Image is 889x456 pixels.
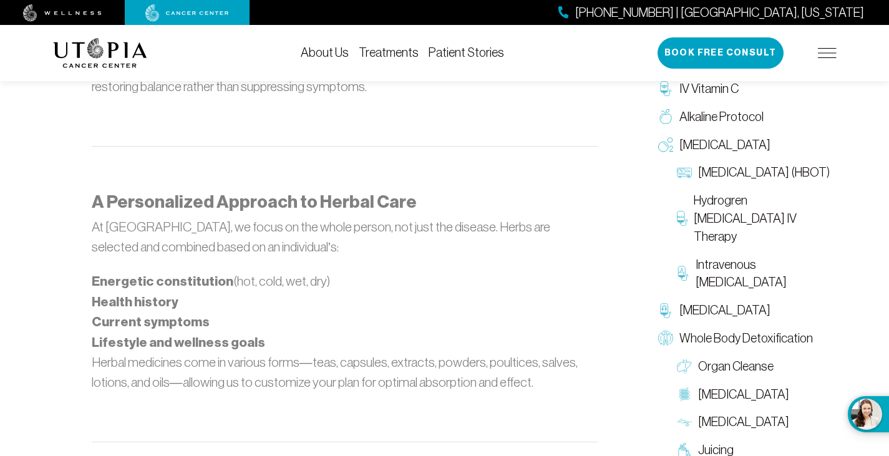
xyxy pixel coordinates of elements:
[677,415,692,430] img: Lymphatic Massage
[658,37,784,69] button: Book Free Consult
[671,381,837,409] a: [MEDICAL_DATA]
[679,108,764,126] span: Alkaline Protocol
[677,211,687,226] img: Hydrogren Peroxide IV Therapy
[671,187,837,250] a: Hydrogren [MEDICAL_DATA] IV Therapy
[652,131,837,159] a: [MEDICAL_DATA]
[696,256,830,292] span: Intravenous [MEDICAL_DATA]
[92,294,178,310] strong: Health history
[658,81,673,96] img: IV Vitamin C
[679,301,770,319] span: [MEDICAL_DATA]
[301,46,349,59] a: About Us
[658,303,673,318] img: Chelation Therapy
[92,192,417,212] strong: A Personalized Approach to Herbal Care
[658,109,673,124] img: Alkaline Protocol
[652,75,837,103] a: IV Vitamin C
[698,163,830,182] span: [MEDICAL_DATA] (HBOT)
[677,359,692,374] img: Organ Cleanse
[671,158,837,187] a: [MEDICAL_DATA] (HBOT)
[694,192,830,245] span: Hydrogren [MEDICAL_DATA] IV Therapy
[698,386,789,404] span: [MEDICAL_DATA]
[92,273,233,289] strong: Energetic constitution
[575,4,864,22] span: [PHONE_NUMBER] | [GEOGRAPHIC_DATA], [US_STATE]
[558,4,864,22] a: [PHONE_NUMBER] | [GEOGRAPHIC_DATA], [US_STATE]
[23,4,102,22] img: wellness
[671,352,837,381] a: Organ Cleanse
[671,408,837,436] a: [MEDICAL_DATA]
[145,4,229,22] img: cancer center
[92,352,598,392] p: Herbal medicines come in various forms—teas, capsules, extracts, powders, poultices, salves, loti...
[92,314,210,330] strong: Current symptoms
[652,296,837,324] a: [MEDICAL_DATA]
[658,331,673,346] img: Whole Body Detoxification
[677,387,692,402] img: Colon Therapy
[698,413,789,431] span: [MEDICAL_DATA]
[677,266,690,281] img: Intravenous Ozone Therapy
[92,271,598,292] li: (hot, cold, wet, dry)
[671,251,837,297] a: Intravenous [MEDICAL_DATA]
[658,137,673,152] img: Oxygen Therapy
[92,217,598,256] p: At [GEOGRAPHIC_DATA], we focus on the whole person, not just the disease. Herbs are selected and ...
[677,165,692,180] img: Hyperbaric Oxygen Therapy (HBOT)
[698,357,774,376] span: Organ Cleanse
[359,46,419,59] a: Treatments
[679,80,739,98] span: IV Vitamin C
[652,103,837,131] a: Alkaline Protocol
[679,329,813,347] span: Whole Body Detoxification
[652,324,837,352] a: Whole Body Detoxification
[818,48,837,58] img: icon-hamburger
[53,38,147,68] img: logo
[429,46,504,59] a: Patient Stories
[92,334,265,351] strong: Lifestyle and wellness goals
[679,136,770,154] span: [MEDICAL_DATA]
